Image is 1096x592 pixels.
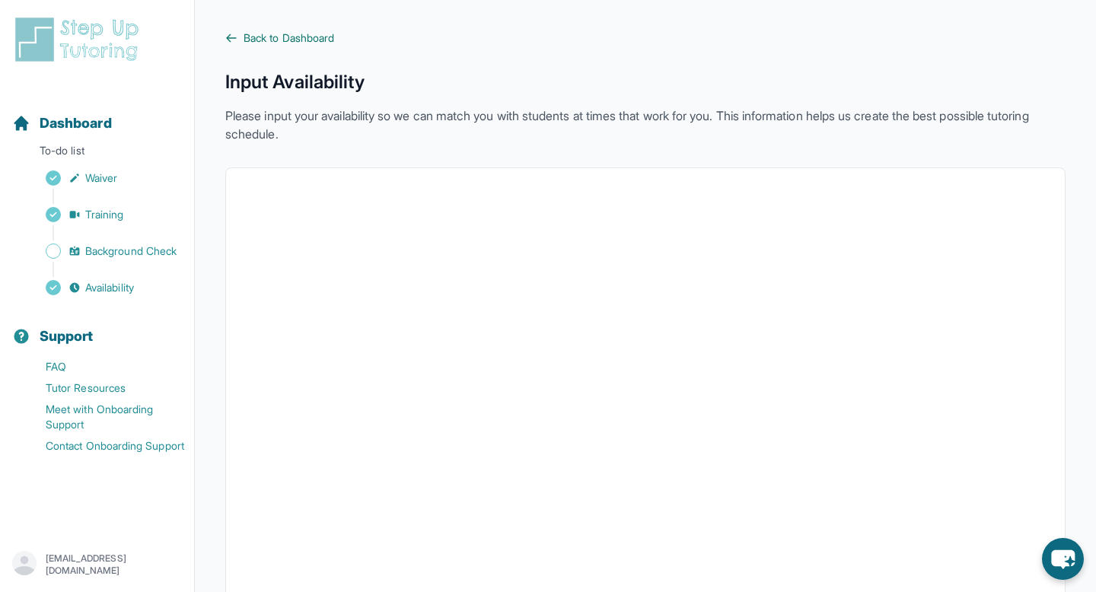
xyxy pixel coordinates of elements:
h1: Input Availability [225,70,1066,94]
span: Dashboard [40,113,112,134]
a: Training [12,204,194,225]
a: Tutor Resources [12,377,194,399]
span: Support [40,326,94,347]
button: [EMAIL_ADDRESS][DOMAIN_NAME] [12,551,182,578]
span: Availability [85,280,134,295]
span: Background Check [85,243,177,259]
button: chat-button [1042,538,1084,580]
a: FAQ [12,356,194,377]
a: Contact Onboarding Support [12,435,194,457]
a: Background Check [12,240,194,262]
img: logo [12,15,148,64]
a: Dashboard [12,113,112,134]
span: Training [85,207,124,222]
a: Waiver [12,167,194,189]
button: Support [6,301,188,353]
span: Back to Dashboard [244,30,334,46]
a: Meet with Onboarding Support [12,399,194,435]
p: [EMAIL_ADDRESS][DOMAIN_NAME] [46,552,182,577]
span: Waiver [85,170,117,186]
a: Back to Dashboard [225,30,1066,46]
a: Availability [12,277,194,298]
p: To-do list [6,143,188,164]
button: Dashboard [6,88,188,140]
p: Please input your availability so we can match you with students at times that work for you. This... [225,107,1066,143]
